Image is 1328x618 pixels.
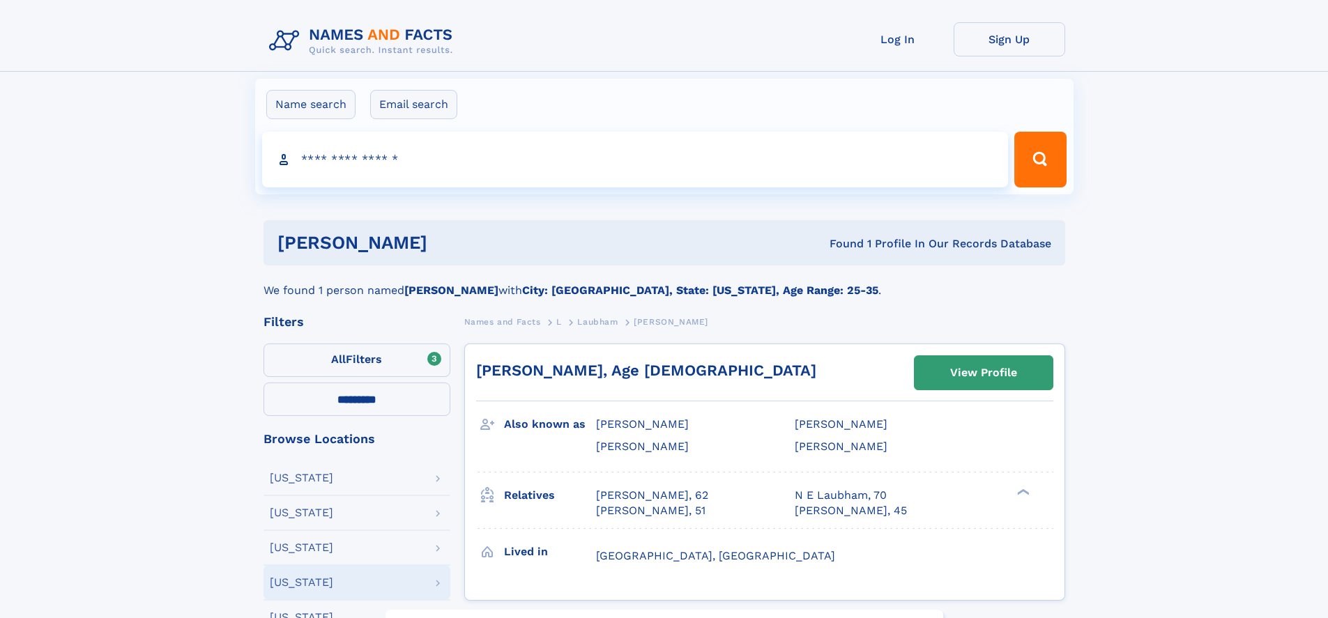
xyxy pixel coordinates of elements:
b: [PERSON_NAME] [404,284,498,297]
h3: Relatives [504,484,596,507]
span: [PERSON_NAME] [596,440,689,453]
label: Email search [370,90,457,119]
a: Names and Facts [464,313,541,330]
div: View Profile [950,357,1017,389]
div: We found 1 person named with . [264,265,1065,299]
span: [PERSON_NAME] [795,417,887,431]
div: ❯ [1014,487,1030,496]
div: [US_STATE] [270,577,333,588]
h3: Lived in [504,540,596,564]
span: L [556,317,562,327]
input: search input [262,132,1009,187]
div: Browse Locations [264,433,450,445]
div: Filters [264,316,450,328]
a: [PERSON_NAME], Age [DEMOGRAPHIC_DATA] [476,362,816,379]
a: L [556,313,562,330]
span: Laubham [577,317,618,327]
a: View Profile [915,356,1053,389]
span: [PERSON_NAME] [596,417,689,431]
div: Found 1 Profile In Our Records Database [628,236,1051,252]
span: [GEOGRAPHIC_DATA], [GEOGRAPHIC_DATA] [596,549,835,562]
div: [US_STATE] [270,472,333,484]
label: Filters [264,343,450,377]
b: City: [GEOGRAPHIC_DATA], State: [US_STATE], Age Range: 25-35 [522,284,878,297]
h3: Also known as [504,412,596,436]
h1: [PERSON_NAME] [277,234,629,252]
div: [US_STATE] [270,542,333,553]
a: [PERSON_NAME], 51 [596,503,705,518]
label: Name search [266,90,356,119]
a: [PERSON_NAME], 45 [795,503,907,518]
div: [US_STATE] [270,507,333,518]
a: N E Laubham, 70 [795,488,887,503]
button: Search Button [1014,132,1066,187]
span: All [331,353,346,366]
a: [PERSON_NAME], 62 [596,488,708,503]
img: Logo Names and Facts [264,22,464,60]
span: [PERSON_NAME] [795,440,887,453]
a: Log In [842,22,954,56]
a: Laubham [577,313,618,330]
span: [PERSON_NAME] [634,317,708,327]
a: Sign Up [954,22,1065,56]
